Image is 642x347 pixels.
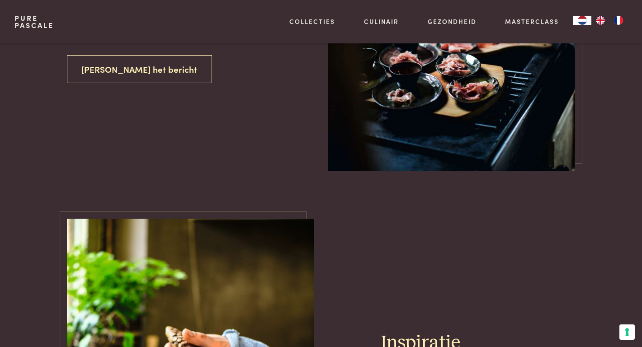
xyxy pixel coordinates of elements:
a: Culinair [364,17,399,26]
a: Collecties [289,17,335,26]
a: Gezondheid [428,17,477,26]
a: Masterclass [505,17,559,26]
button: Uw voorkeuren voor toestemming voor trackingtechnologieën [619,324,635,340]
a: FR [609,16,628,25]
div: Language [573,16,591,25]
a: EN [591,16,609,25]
a: PurePascale [14,14,54,29]
aside: Language selected: Nederlands [573,16,628,25]
a: NL [573,16,591,25]
ul: Language list [591,16,628,25]
a: [PERSON_NAME] het bericht [67,55,212,84]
